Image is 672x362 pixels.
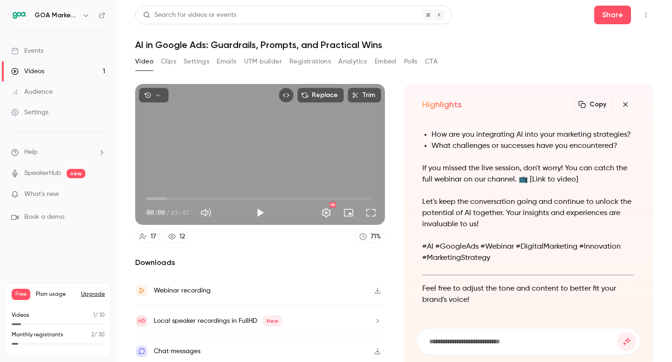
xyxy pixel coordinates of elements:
[36,291,75,298] span: Plan usage
[263,315,282,327] span: New
[135,39,653,50] h1: AI in Google Ads: Guardrails, Prompts, and Practical Wins
[34,11,78,20] h6: GOA Marketing
[11,46,43,56] div: Events
[12,8,27,23] img: GOA Marketing
[166,208,170,217] span: /
[279,88,294,103] button: Embed video
[404,54,418,69] button: Polls
[422,196,635,230] p: Let's keep the conversation going and continue to unlock the potential of AI together. Your insig...
[81,291,105,298] button: Upgrade
[164,230,189,243] a: 12
[362,203,380,222] button: Full screen
[422,99,462,110] h2: Highlights
[574,97,612,112] button: Copy
[339,203,358,222] button: Turn on miniplayer
[171,208,189,217] span: 43:47
[355,230,385,243] a: 71%
[11,67,44,76] div: Videos
[94,190,105,199] iframe: Noticeable Trigger
[370,232,381,242] div: 71 %
[11,108,48,117] div: Settings
[24,189,59,199] span: What's new
[151,232,156,242] div: 17
[422,241,635,264] p: #AI #GoogleAds #Webinar #DigitalMarketing #Innovation #MarketingStrategy
[154,315,282,327] div: Local speaker recordings in FullHD
[638,7,653,22] button: Top Bar Actions
[422,283,635,306] p: Feel free to adjust the tone and content to better fit your brand's voice!
[135,54,153,69] button: Video
[432,140,635,152] li: What challenges or successes have you encountered?
[11,147,105,157] li: help-dropdown-opener
[179,232,185,242] div: 12
[91,331,105,339] p: / 30
[244,54,282,69] button: UTM builder
[154,346,200,357] div: Chat messages
[67,169,85,178] span: new
[217,54,236,69] button: Emails
[297,88,344,103] button: Replace
[594,6,631,24] button: Share
[24,212,64,222] span: Book a demo
[135,230,160,243] a: 17
[432,129,635,140] li: How are you integrating AI into your marketing strategies?
[329,202,336,208] div: HD
[289,54,331,69] button: Registrations
[375,54,397,69] button: Embed
[24,168,61,178] a: SpeakerHub
[348,88,381,103] button: Trim
[12,311,29,320] p: Videos
[12,289,30,300] span: Free
[422,163,635,185] p: If you missed the live session, don't worry! You can catch the full webinar on our channel. 📺 [Li...
[146,208,165,217] span: 00:00
[146,208,189,217] div: 00:00
[24,147,38,157] span: Help
[338,54,367,69] button: Analytics
[135,257,385,268] h2: Downloads
[154,285,211,296] div: Webinar recording
[91,332,94,338] span: 2
[184,54,209,69] button: Settings
[12,331,63,339] p: Monthly registrants
[11,87,53,97] div: Audience
[317,203,336,222] button: Settings
[143,10,236,20] div: Search for videos or events
[197,203,215,222] button: Mute
[93,311,105,320] p: / 10
[425,54,438,69] button: CTA
[93,313,95,318] span: 1
[161,54,176,69] button: Clips
[251,203,269,222] button: Play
